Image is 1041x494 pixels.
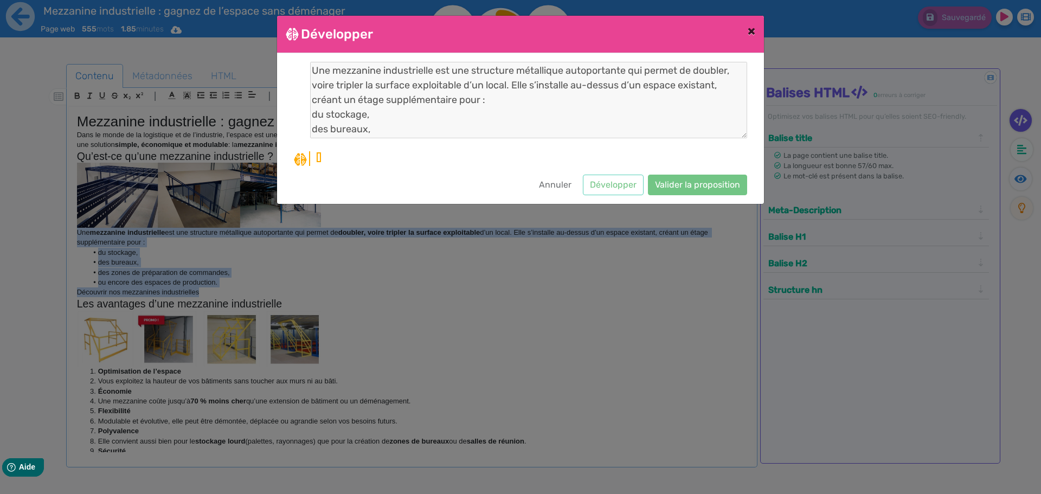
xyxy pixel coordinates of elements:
[55,9,72,17] span: Aide
[532,175,579,195] button: Annuler
[748,23,755,39] span: ×
[739,16,764,46] button: Close
[648,175,747,195] button: Valider la proposition
[583,175,644,195] button: Développer
[286,24,373,44] h4: Développer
